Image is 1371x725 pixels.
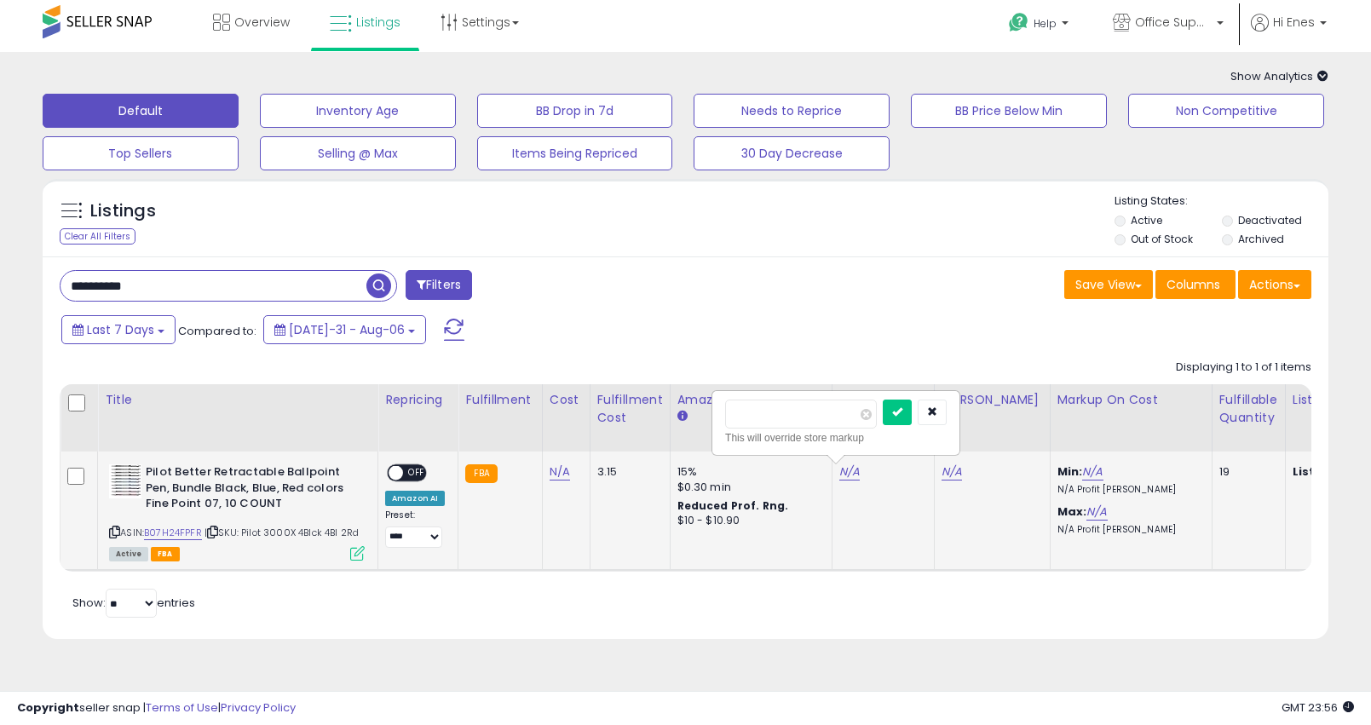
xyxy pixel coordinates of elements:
button: Inventory Age [260,94,456,128]
span: 2025-08-15 23:56 GMT [1282,699,1354,716]
span: OFF [403,466,430,480]
button: Needs to Reprice [694,94,890,128]
span: FBA [151,547,180,561]
strong: Copyright [17,699,79,716]
span: Help [1034,16,1057,31]
div: ASIN: [109,464,365,559]
th: The percentage added to the cost of goods (COGS) that forms the calculator for Min & Max prices. [1050,384,1212,452]
button: Default [43,94,239,128]
div: Displaying 1 to 1 of 1 items [1176,360,1311,376]
button: Non Competitive [1128,94,1324,128]
a: Privacy Policy [221,699,296,716]
span: Columns [1167,276,1220,293]
span: | SKU: Pilot 3000X 4Blck 4Bl 2Rd [204,526,359,539]
img: 517LUx+ezJL._SL40_.jpg [109,464,141,498]
label: Deactivated [1238,213,1302,227]
div: Fulfillment [465,391,534,409]
div: 3.15 [597,464,657,480]
button: Filters [406,270,472,300]
div: Title [105,391,371,409]
small: Amazon Fees. [677,409,688,424]
div: seller snap | | [17,700,296,716]
button: Top Sellers [43,136,239,170]
b: Listed Price: [1293,463,1370,480]
div: Clear All Filters [60,228,135,245]
span: Office Suppliers [1135,14,1212,31]
span: Last 7 Days [87,321,154,338]
a: N/A [942,463,962,480]
span: Show: entries [72,595,195,611]
a: N/A [1082,463,1103,480]
div: Repricing [385,391,451,409]
button: BB Drop in 7d [477,94,673,128]
p: Listing States: [1115,193,1328,210]
div: Amazon AI [385,491,445,506]
small: FBA [465,464,497,483]
button: Selling @ Max [260,136,456,170]
b: Reduced Prof. Rng. [677,498,789,513]
a: Hi Enes [1251,14,1327,52]
div: $10 - $10.90 [677,514,819,528]
button: [DATE]-31 - Aug-06 [263,315,426,344]
a: N/A [1086,503,1107,521]
b: Pilot Better Retractable Ballpoint Pen, Bundle Black, Blue, Red colors Fine Point 07, 10 COUNT [146,464,353,516]
button: Save View [1064,270,1153,299]
span: Overview [234,14,290,31]
p: N/A Profit [PERSON_NAME] [1057,524,1199,536]
span: Hi Enes [1273,14,1315,31]
a: N/A [839,463,860,480]
label: Out of Stock [1131,232,1193,246]
label: Active [1131,213,1162,227]
div: 19 [1219,464,1272,480]
div: Amazon Fees [677,391,825,409]
div: Fulfillable Quantity [1219,391,1278,427]
div: Markup on Cost [1057,391,1205,409]
button: 30 Day Decrease [694,136,890,170]
b: Min: [1057,463,1083,480]
span: Compared to: [178,323,256,339]
label: Archived [1238,232,1284,246]
a: B07H24FPFR [144,526,202,540]
div: 15% [677,464,819,480]
h5: Listings [90,199,156,223]
div: Fulfillment Cost [597,391,663,427]
button: BB Price Below Min [911,94,1107,128]
a: N/A [550,463,570,480]
span: Show Analytics [1230,68,1328,84]
button: Columns [1155,270,1236,299]
span: [DATE]-31 - Aug-06 [289,321,405,338]
div: Cost [550,391,583,409]
p: N/A Profit [PERSON_NAME] [1057,484,1199,496]
span: Listings [356,14,400,31]
div: [PERSON_NAME] [942,391,1043,409]
div: $0.30 min [677,480,819,495]
div: This will override store markup [725,429,947,446]
button: Last 7 Days [61,315,176,344]
button: Items Being Repriced [477,136,673,170]
i: Get Help [1008,12,1029,33]
b: Max: [1057,503,1087,520]
span: All listings currently available for purchase on Amazon [109,547,148,561]
div: Preset: [385,509,445,548]
a: Terms of Use [146,699,218,716]
button: Actions [1238,270,1311,299]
